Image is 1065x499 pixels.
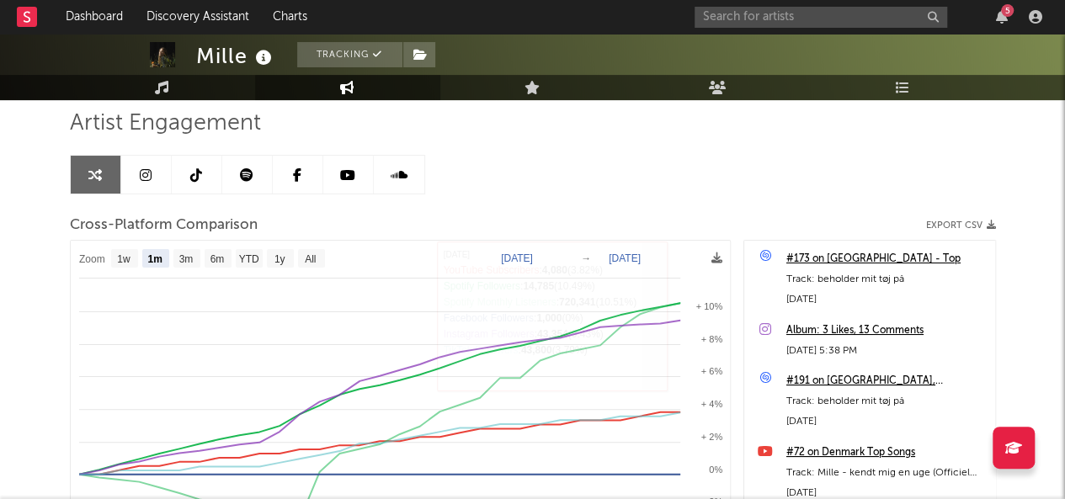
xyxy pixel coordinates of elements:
[786,411,987,432] div: [DATE]
[786,289,987,310] div: [DATE]
[786,249,987,269] a: #173 on [GEOGRAPHIC_DATA] - Top
[70,114,261,134] span: Artist Engagement
[274,253,285,265] text: 1y
[305,253,316,265] text: All
[238,253,258,265] text: YTD
[700,432,722,442] text: + 2%
[501,252,533,264] text: [DATE]
[786,443,987,463] a: #72 on Denmark Top Songs
[709,464,722,475] text: 0%
[609,252,641,264] text: [DATE]
[786,391,987,411] div: Track: beholder mit tøj på
[786,321,987,341] a: Album: 3 Likes, 13 Comments
[926,220,996,231] button: Export CSV
[695,7,947,28] input: Search for artists
[786,341,987,361] div: [DATE] 5:38 PM
[700,366,722,376] text: + 6%
[178,253,193,265] text: 3m
[210,253,224,265] text: 6m
[196,42,276,70] div: Mille
[786,269,987,289] div: Track: beholder mit tøj på
[79,253,105,265] text: Zoom
[695,301,722,311] text: + 10%
[786,371,987,391] a: #191 on [GEOGRAPHIC_DATA], [GEOGRAPHIC_DATA]
[297,42,402,67] button: Tracking
[581,252,591,264] text: →
[70,215,258,236] span: Cross-Platform Comparison
[700,334,722,344] text: + 8%
[996,10,1008,24] button: 5
[700,399,722,409] text: + 4%
[147,253,162,265] text: 1m
[117,253,130,265] text: 1w
[786,463,987,483] div: Track: Mille - kendt mig en uge (Officiel Audio)
[1001,4,1014,17] div: 5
